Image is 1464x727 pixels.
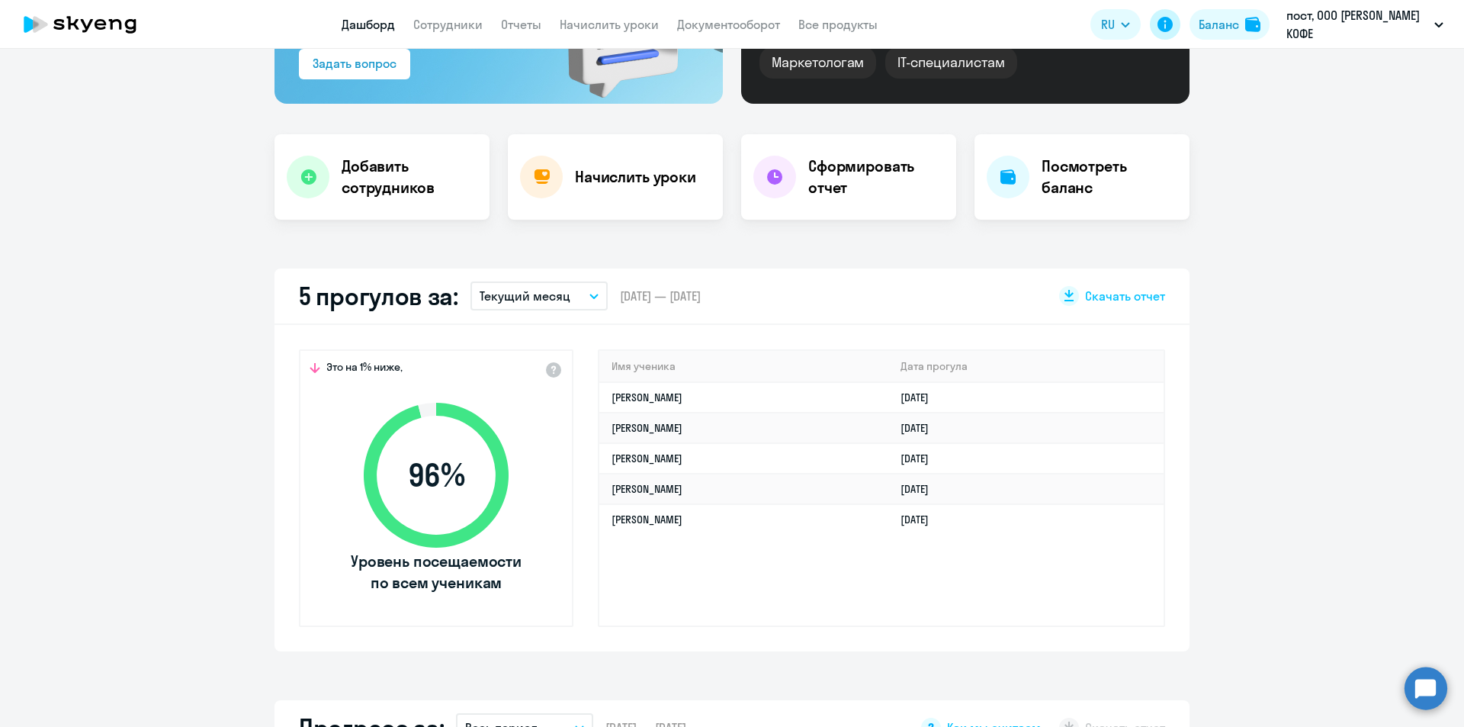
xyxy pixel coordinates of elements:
[612,513,682,526] a: [PERSON_NAME]
[612,421,682,435] a: [PERSON_NAME]
[612,391,682,404] a: [PERSON_NAME]
[1245,17,1260,32] img: balance
[1085,288,1165,304] span: Скачать отчет
[901,421,941,435] a: [DATE]
[1286,6,1428,43] p: пост, ООО [PERSON_NAME] КОФЕ
[759,47,876,79] div: Маркетологам
[901,482,941,496] a: [DATE]
[342,156,477,198] h4: Добавить сотрудников
[501,17,541,32] a: Отчеты
[413,17,483,32] a: Сотрудники
[599,351,888,382] th: Имя ученика
[1189,9,1270,40] button: Балансbalance
[1199,15,1239,34] div: Баланс
[620,288,701,304] span: [DATE] — [DATE]
[299,281,458,311] h2: 5 прогулов за:
[1279,6,1451,43] button: пост, ООО [PERSON_NAME] КОФЕ
[348,551,524,594] span: Уровень посещаемости по всем ученикам
[901,452,941,465] a: [DATE]
[808,156,944,198] h4: Сформировать отчет
[612,482,682,496] a: [PERSON_NAME]
[1090,9,1141,40] button: RU
[901,513,941,526] a: [DATE]
[299,49,410,79] button: Задать вопрос
[901,391,941,404] a: [DATE]
[677,17,780,32] a: Документооборот
[1101,15,1115,34] span: RU
[560,17,659,32] a: Начислить уроки
[313,54,396,72] div: Задать вопрос
[612,452,682,465] a: [PERSON_NAME]
[798,17,878,32] a: Все продукты
[885,47,1016,79] div: IT-специалистам
[348,457,524,494] span: 96 %
[480,287,570,305] p: Текущий месяц
[326,360,403,378] span: Это на 1% ниже,
[575,166,696,188] h4: Начислить уроки
[470,281,608,310] button: Текущий месяц
[342,17,395,32] a: Дашборд
[888,351,1164,382] th: Дата прогула
[1042,156,1177,198] h4: Посмотреть баланс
